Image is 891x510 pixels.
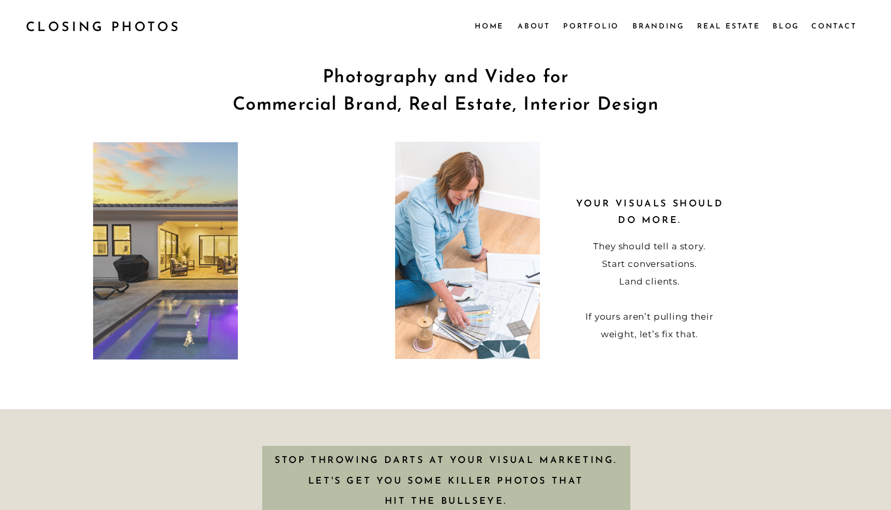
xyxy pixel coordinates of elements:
p: They should tell a story. Start conversations. Land clients. If yours aren’t pulling their weight... [570,237,730,350]
a: Real Estate [697,20,762,32]
a: Branding [632,20,685,32]
a: Contact [811,20,856,32]
a: About [518,20,549,32]
h2: Your visuals should do more. [574,196,726,228]
a: Portfolio [563,20,620,32]
a: Home [475,20,504,32]
a: Blog [773,20,801,32]
a: CLOSING PHOTOS [26,16,190,36]
h1: Photography and Video for Commercial Brand, Real Estate, Interior Design [135,65,757,122]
